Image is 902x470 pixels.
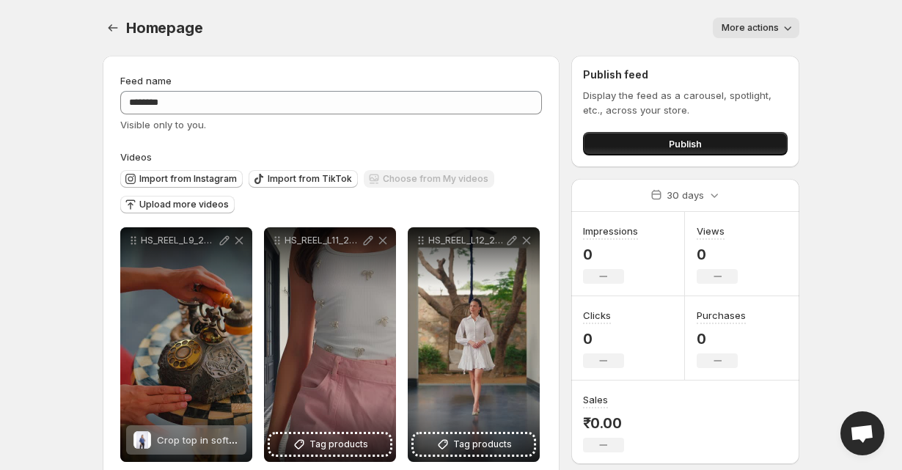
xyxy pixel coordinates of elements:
[697,224,725,238] h3: Views
[583,246,638,263] p: 0
[139,199,229,210] span: Upload more videos
[408,227,540,462] div: HS_REEL_L12_20s_DraftTag products
[120,170,243,188] button: Import from Instagram
[309,437,368,452] span: Tag products
[126,19,202,37] span: Homepage
[120,119,206,131] span: Visible only to you.
[583,414,624,432] p: ₹0.00
[120,196,235,213] button: Upload more videos
[120,151,152,163] span: Videos
[697,308,746,323] h3: Purchases
[583,392,608,407] h3: Sales
[268,173,352,185] span: Import from TikTok
[697,330,746,348] p: 0
[583,67,788,82] h2: Publish feed
[264,227,396,462] div: HS_REEL_L11_20s_DraftTag products
[285,235,361,246] p: HS_REEL_L11_20s_Draft
[141,235,217,246] p: HS_REEL_L9_20s_Draft
[697,246,738,263] p: 0
[583,224,638,238] h3: Impressions
[583,132,788,155] button: Publish
[722,22,779,34] span: More actions
[667,188,704,202] p: 30 days
[583,308,611,323] h3: Clicks
[428,235,505,246] p: HS_REEL_L12_20s_Draft
[157,434,336,446] span: Crop top in soft [PERSON_NAME] fabric
[713,18,799,38] button: More actions
[103,18,123,38] button: Settings
[414,434,534,455] button: Tag products
[120,75,172,87] span: Feed name
[249,170,358,188] button: Import from TikTok
[139,173,237,185] span: Import from Instagram
[669,136,702,151] span: Publish
[583,88,788,117] p: Display the feed as a carousel, spotlight, etc., across your store.
[120,227,252,462] div: HS_REEL_L9_20s_DraftCrop top in soft Schiffli fabricCrop top in soft [PERSON_NAME] fabric
[583,330,624,348] p: 0
[840,411,884,455] a: Open chat
[270,434,390,455] button: Tag products
[453,437,512,452] span: Tag products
